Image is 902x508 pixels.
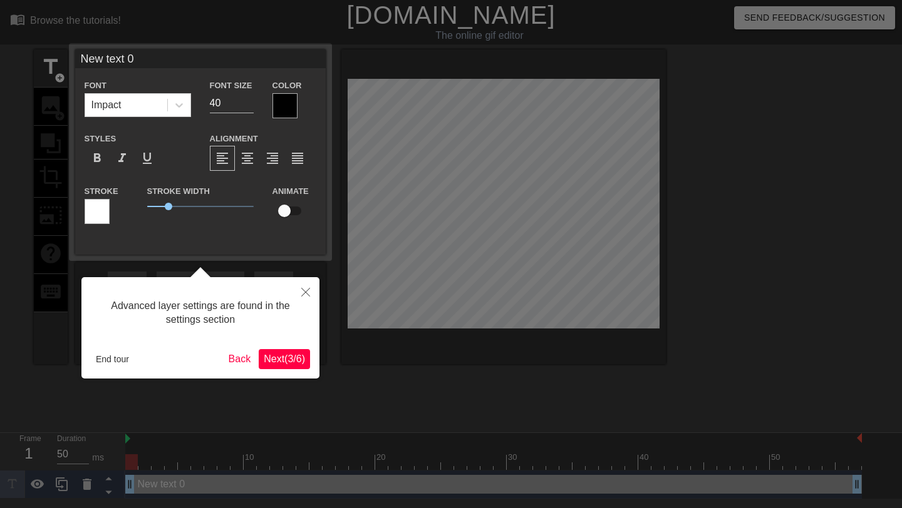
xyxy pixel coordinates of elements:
button: End tour [91,350,134,368]
span: Next ( 3 / 6 ) [264,353,305,364]
div: Advanced layer settings are found in the settings section [91,287,310,340]
button: Back [224,349,256,369]
button: Next [259,349,310,369]
button: Close [292,277,319,306]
